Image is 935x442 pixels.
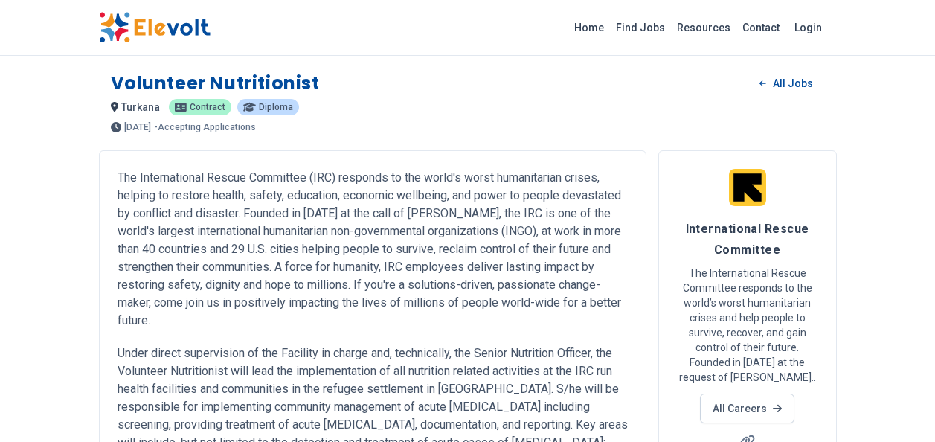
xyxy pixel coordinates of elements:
p: The International Rescue Committee responds to the world’s worst humanitarian crises and help peo... [677,266,818,385]
a: Contact [736,16,785,39]
span: International Rescue Committee [686,222,809,257]
span: turkana [121,101,160,113]
span: Contract [190,103,225,112]
img: Elevolt [99,12,211,43]
a: Login [785,13,831,42]
a: Find Jobs [610,16,671,39]
p: The International Rescue Committee (IRC) responds to the world's worst humanitarian crises, helpi... [118,169,628,330]
span: [DATE] [124,123,151,132]
p: - Accepting Applications [154,123,256,132]
a: Resources [671,16,736,39]
a: All Jobs [748,72,824,95]
a: All Careers [700,394,794,423]
span: Diploma [259,103,293,112]
img: International Rescue Committee [729,169,766,206]
a: Home [568,16,610,39]
h1: Volunteer Nutritionist [111,71,320,95]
